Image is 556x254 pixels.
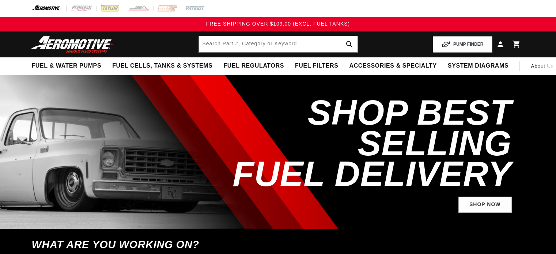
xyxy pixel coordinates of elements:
[107,57,218,75] summary: Fuel Cells, Tanks & Systems
[448,62,508,70] span: System Diagrams
[223,62,284,70] span: Fuel Regulators
[218,57,289,75] summary: Fuel Regulators
[295,62,338,70] span: Fuel Filters
[112,62,212,70] span: Fuel Cells, Tanks & Systems
[32,62,102,70] span: Fuel & Water Pumps
[349,62,437,70] span: Accessories & Specialty
[26,57,107,75] summary: Fuel & Water Pumps
[458,197,512,213] a: Shop Now
[206,21,350,27] span: FREE SHIPPING OVER $109.00 (EXCL. FUEL TANKS)
[290,57,344,75] summary: Fuel Filters
[199,97,512,189] h2: SHOP BEST SELLING FUEL DELIVERY
[344,57,442,75] summary: Accessories & Specialty
[442,57,514,75] summary: System Diagrams
[199,36,358,52] input: Search by Part Number, Category or Keyword
[341,36,358,52] button: search button
[531,63,553,69] span: About Us
[433,36,492,53] button: PUMP FINDER
[29,36,120,53] img: Aeromotive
